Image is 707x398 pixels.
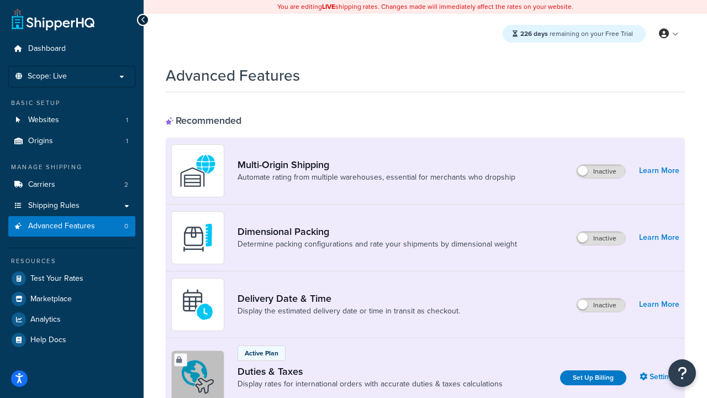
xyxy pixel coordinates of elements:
[178,151,217,190] img: WatD5o0RtDAAAAAElFTkSuQmCC
[238,292,460,305] a: Delivery Date & Time
[8,330,135,350] a: Help Docs
[668,359,696,387] button: Open Resource Center
[639,230,679,245] a: Learn More
[28,44,66,54] span: Dashboard
[238,365,503,378] a: Duties & Taxes
[520,29,548,39] strong: 226 days
[639,297,679,312] a: Learn More
[8,256,135,266] div: Resources
[8,310,135,329] a: Analytics
[238,172,515,183] a: Automate rating from multiple warehouses, essential for merchants who dropship
[28,116,59,125] span: Websites
[28,222,95,231] span: Advanced Features
[30,315,61,324] span: Analytics
[238,226,517,238] a: Dimensional Packing
[8,289,135,309] a: Marketplace
[8,110,135,130] li: Websites
[8,39,135,59] a: Dashboard
[28,137,53,146] span: Origins
[8,269,135,289] a: Test Your Rates
[520,29,633,39] span: remaining on your Free Trial
[126,116,128,125] span: 1
[8,216,135,237] li: Advanced Features
[8,175,135,195] li: Carriers
[238,306,460,317] a: Display the estimated delivery date or time in transit as checkout.
[639,163,679,179] a: Learn More
[322,2,335,12] b: LIVE
[8,163,135,172] div: Manage Shipping
[30,336,66,345] span: Help Docs
[238,379,503,390] a: Display rates for international orders with accurate duties & taxes calculations
[166,114,241,127] div: Recommended
[124,180,128,190] span: 2
[238,239,517,250] a: Determine packing configurations and rate your shipments by dimensional weight
[8,196,135,216] a: Shipping Rules
[640,369,679,385] a: Settings
[178,218,217,257] img: DTVBYsAAAAAASUVORK5CYII=
[126,137,128,146] span: 1
[8,131,135,151] li: Origins
[8,175,135,195] a: Carriers2
[8,110,135,130] a: Websites1
[28,72,67,81] span: Scope: Live
[8,131,135,151] a: Origins1
[166,65,300,86] h1: Advanced Features
[245,348,278,358] p: Active Plan
[28,201,80,211] span: Shipping Rules
[8,216,135,237] a: Advanced Features0
[577,165,625,178] label: Inactive
[178,285,217,324] img: gfkeb5ejjkALwAAAABJRU5ErkJggg==
[30,295,72,304] span: Marketplace
[8,98,135,108] div: Basic Setup
[577,298,625,312] label: Inactive
[577,232,625,245] label: Inactive
[124,222,128,231] span: 0
[30,274,83,284] span: Test Your Rates
[28,180,55,190] span: Carriers
[560,370,626,385] a: Set Up Billing
[238,159,515,171] a: Multi-Origin Shipping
